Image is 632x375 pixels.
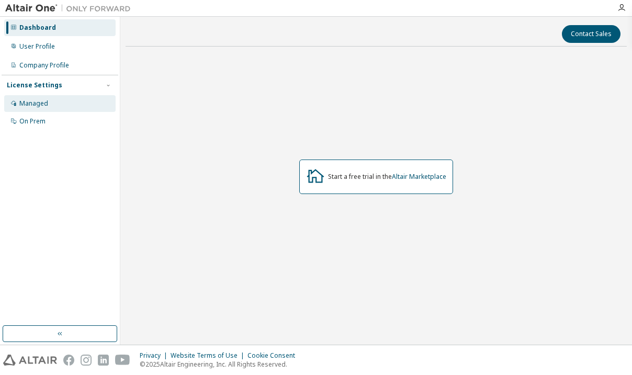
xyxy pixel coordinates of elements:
[140,351,171,360] div: Privacy
[19,117,46,126] div: On Prem
[140,360,301,369] p: © 2025 Altair Engineering, Inc. All Rights Reserved.
[3,355,57,366] img: altair_logo.svg
[98,355,109,366] img: linkedin.svg
[19,24,56,32] div: Dashboard
[81,355,92,366] img: instagram.svg
[392,172,446,181] a: Altair Marketplace
[5,3,136,14] img: Altair One
[247,351,301,360] div: Cookie Consent
[115,355,130,366] img: youtube.svg
[63,355,74,366] img: facebook.svg
[328,173,446,181] div: Start a free trial in the
[562,25,620,43] button: Contact Sales
[19,61,69,70] div: Company Profile
[19,42,55,51] div: User Profile
[19,99,48,108] div: Managed
[7,81,62,89] div: License Settings
[171,351,247,360] div: Website Terms of Use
